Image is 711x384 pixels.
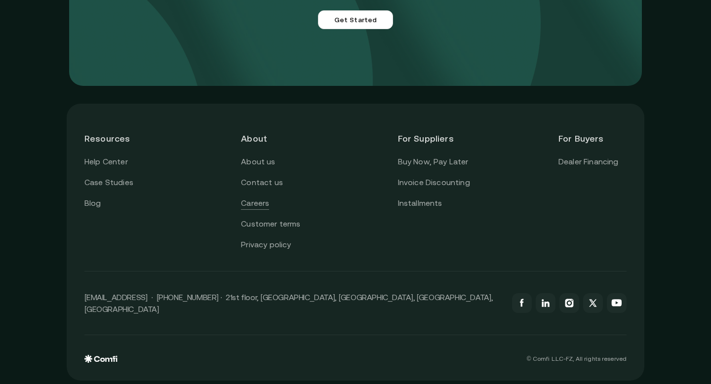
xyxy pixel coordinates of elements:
header: For Buyers [558,121,627,155]
a: Dealer Financing [558,155,619,168]
a: About us [241,155,275,168]
header: For Suppliers [398,121,470,155]
img: comfi logo [84,355,118,363]
a: Buy Now, Pay Later [398,155,469,168]
a: Contact us [241,176,283,189]
a: Invoice Discounting [398,176,470,189]
a: Careers [241,197,269,210]
a: Help Center [84,155,128,168]
a: Installments [398,197,442,210]
header: About [241,121,309,155]
a: Case Studies [84,176,133,189]
header: Resources [84,121,153,155]
a: Get Started [318,10,394,29]
a: Customer terms [241,218,300,230]
a: Blog [84,197,101,210]
p: © Comfi L.L.C-FZ, All rights reserved [527,355,627,362]
a: Privacy policy [241,238,291,251]
p: [EMAIL_ADDRESS] · [PHONE_NUMBER] · 21st floor, [GEOGRAPHIC_DATA], [GEOGRAPHIC_DATA], [GEOGRAPHIC_... [84,291,502,315]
